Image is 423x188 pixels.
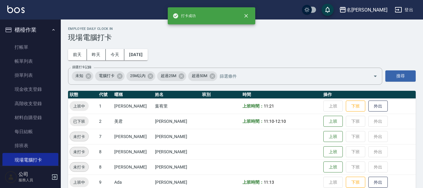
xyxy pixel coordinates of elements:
[98,159,113,175] td: 8
[188,73,211,79] span: 超過50M
[113,159,153,175] td: [PERSON_NAME]
[68,33,416,42] h3: 現場電腦打卡
[368,101,388,112] button: 外出
[239,9,253,23] button: close
[98,114,113,129] td: 2
[68,49,87,60] button: 前天
[153,129,201,144] td: [PERSON_NAME]
[68,91,98,99] th: 狀態
[68,27,416,31] h2: Employee Daily Clock In
[7,5,25,13] img: Logo
[153,159,201,175] td: [PERSON_NAME]
[98,129,113,144] td: 7
[385,70,416,82] button: 搜尋
[242,104,264,108] b: 上班時間：
[70,118,89,125] span: 已下班
[126,73,149,79] span: 25M以內
[153,114,201,129] td: [PERSON_NAME]
[95,71,125,81] div: 電腦打卡
[153,144,201,159] td: [PERSON_NAME]
[2,125,58,139] a: 每日結帳
[113,129,153,144] td: [PERSON_NAME]
[323,116,343,127] button: 上班
[70,103,89,109] span: 上班中
[113,144,153,159] td: [PERSON_NAME]
[173,13,196,19] span: 打卡成功
[242,119,264,124] b: 上班時間：
[98,91,113,99] th: 代號
[392,4,416,16] button: 登出
[157,73,180,79] span: 超過25M
[337,4,390,16] button: 名[PERSON_NAME]
[2,40,58,54] a: 打帳單
[2,153,58,167] a: 現場電腦打卡
[19,171,50,177] h5: 公司
[242,180,264,185] b: 上班時間：
[218,71,363,81] input: 篩選條件
[2,54,58,68] a: 帳單列表
[70,179,89,186] span: 上班中
[322,91,416,99] th: 操作
[346,177,365,188] button: 下班
[5,171,17,183] img: Person
[87,49,106,60] button: 昨天
[113,91,153,99] th: 暱稱
[323,161,343,173] button: 上班
[346,6,387,14] div: 名[PERSON_NAME]
[126,71,156,81] div: 25M以內
[113,114,153,129] td: 美君
[98,144,113,159] td: 8
[264,104,274,108] span: 11:21
[346,101,365,112] button: 下班
[95,73,118,79] span: 電腦打卡
[113,98,153,114] td: [PERSON_NAME]
[72,73,87,79] span: 未知
[2,139,58,153] a: 排班表
[70,164,88,170] span: 未打卡
[124,49,147,60] button: [DATE]
[322,4,334,16] button: save
[188,71,217,81] div: 超過50M
[264,119,274,124] span: 11:10
[323,131,343,142] button: 上班
[368,177,388,188] button: 外出
[201,91,241,99] th: 班別
[98,98,113,114] td: 1
[2,22,58,38] button: 櫃檯作業
[2,68,58,82] a: 掛單列表
[72,65,91,69] label: 篩選打卡記錄
[323,146,343,158] button: 上班
[264,180,274,185] span: 11:13
[241,114,322,129] td: -
[2,111,58,125] a: 材料自購登錄
[72,71,93,81] div: 未知
[2,82,58,96] a: 現金收支登錄
[157,71,186,81] div: 超過25M
[70,149,88,155] span: 未打卡
[106,49,125,60] button: 今天
[2,97,58,111] a: 高階收支登錄
[241,91,322,99] th: 時間
[70,133,88,140] span: 未打卡
[19,177,50,183] p: 服務人員
[275,119,286,124] span: 12:10
[370,71,380,81] button: Open
[153,91,201,99] th: 姓名
[153,98,201,114] td: 葉宥里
